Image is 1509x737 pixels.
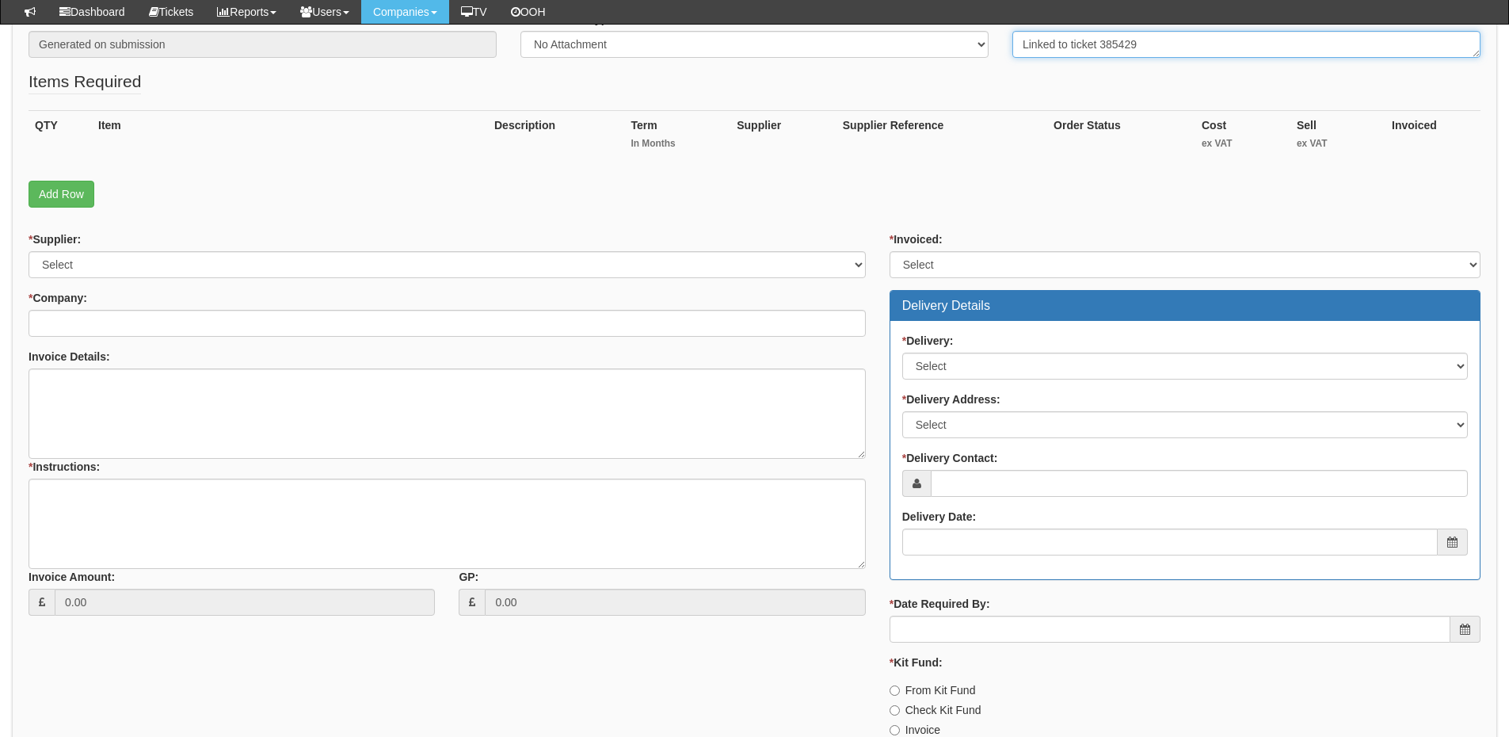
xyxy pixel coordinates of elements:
label: Invoice Amount: [29,569,115,585]
label: Delivery Address: [902,391,1000,407]
th: Description [488,110,624,165]
th: Cost [1195,110,1290,165]
th: Order Status [1047,110,1195,165]
small: ex VAT [1202,137,1284,151]
th: Sell [1290,110,1385,165]
legend: Items Required [29,70,141,94]
label: GP: [459,569,478,585]
label: Supplier: [29,231,81,247]
label: Date Required By: [890,596,990,612]
input: From Kit Fund [890,685,900,696]
th: QTY [29,110,92,165]
a: Add Row [29,181,94,208]
input: Check Kit Fund [890,705,900,716]
input: Invoice [890,725,900,735]
label: Delivery Contact: [902,450,998,466]
label: Invoiced: [890,231,943,247]
label: Delivery: [902,333,954,349]
label: Check Kit Fund [890,702,981,718]
label: Invoice Details: [29,349,110,365]
th: Item [92,110,488,165]
th: Supplier [730,110,836,165]
label: Kit Fund: [890,655,943,670]
th: Supplier Reference [836,110,1047,165]
small: In Months [631,137,724,151]
small: ex VAT [1297,137,1379,151]
th: Invoiced [1385,110,1480,165]
th: Term [624,110,730,165]
h3: Delivery Details [902,299,1468,313]
label: Instructions: [29,459,100,475]
label: Company: [29,290,87,306]
label: From Kit Fund [890,682,976,698]
label: Delivery Date: [902,509,976,525]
